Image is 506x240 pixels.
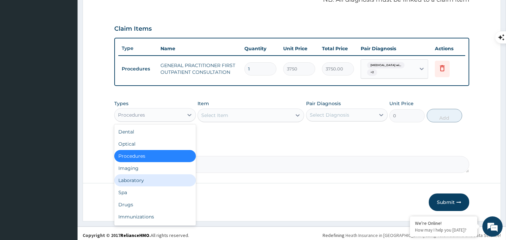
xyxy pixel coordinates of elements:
[310,112,349,118] div: Select Diagnosis
[357,42,431,55] th: Pair Diagnosis
[427,109,462,122] button: Add
[415,227,472,233] p: How may I help you today?
[118,42,157,55] th: Type
[118,112,145,118] div: Procedures
[114,101,128,107] label: Types
[114,126,196,138] div: Dental
[201,112,228,119] div: Select Item
[157,59,241,79] td: GENERAL PRACTITIONER FIRST OUTPATIENT CONSULTATION
[111,3,127,20] div: Minimize live chat window
[415,220,472,226] div: We're Online!
[241,42,280,55] th: Quantity
[118,63,157,75] td: Procedures
[114,138,196,150] div: Optical
[157,42,241,55] th: Name
[429,193,469,211] button: Submit
[280,42,319,55] th: Unit Price
[323,232,501,239] div: Redefining Heath Insurance in [GEOGRAPHIC_DATA] using Telemedicine and Data Science!
[367,62,405,69] span: [MEDICAL_DATA] wi...
[120,232,149,238] a: RelianceHMO
[431,42,465,55] th: Actions
[114,150,196,162] div: Procedures
[12,34,27,51] img: d_794563401_company_1708531726252_794563401
[114,211,196,223] div: Immunizations
[83,232,151,238] strong: Copyright © 2017 .
[389,100,414,107] label: Unit Price
[319,42,357,55] th: Total Price
[114,25,152,33] h3: Claim Items
[306,100,341,107] label: Pair Diagnosis
[114,147,469,152] label: Comment
[3,164,128,188] textarea: Type your message and hit 'Enter'
[198,100,209,107] label: Item
[114,162,196,174] div: Imaging
[114,199,196,211] div: Drugs
[35,38,113,47] div: Chat with us now
[114,174,196,186] div: Laboratory
[367,69,377,76] span: + 2
[39,75,93,143] span: We're online!
[114,223,196,235] div: Others
[114,186,196,199] div: Spa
